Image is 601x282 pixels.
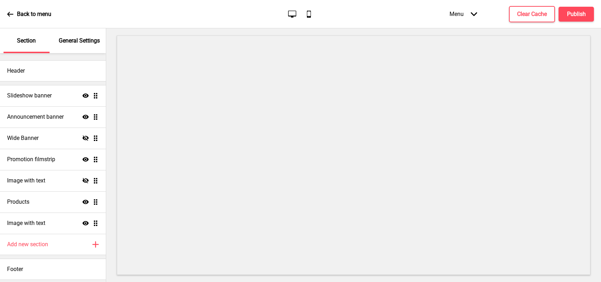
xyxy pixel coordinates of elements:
h4: Footer [7,265,23,273]
h4: Publish [567,10,586,18]
h4: Image with text [7,219,45,227]
h4: Add new section [7,241,48,248]
button: Clear Cache [509,6,555,22]
h4: Image with text [7,177,45,185]
div: Menu [442,4,484,24]
h4: Clear Cache [517,10,547,18]
h4: Products [7,198,29,206]
button: Publish [559,7,594,22]
h4: Wide Banner [7,134,39,142]
h4: Slideshow banner [7,92,52,100]
a: Back to menu [7,5,51,24]
h4: Header [7,67,25,75]
p: Back to menu [17,10,51,18]
h4: Promotion filmstrip [7,156,55,163]
p: General Settings [59,37,100,45]
p: Section [17,37,36,45]
h4: Announcement banner [7,113,64,121]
